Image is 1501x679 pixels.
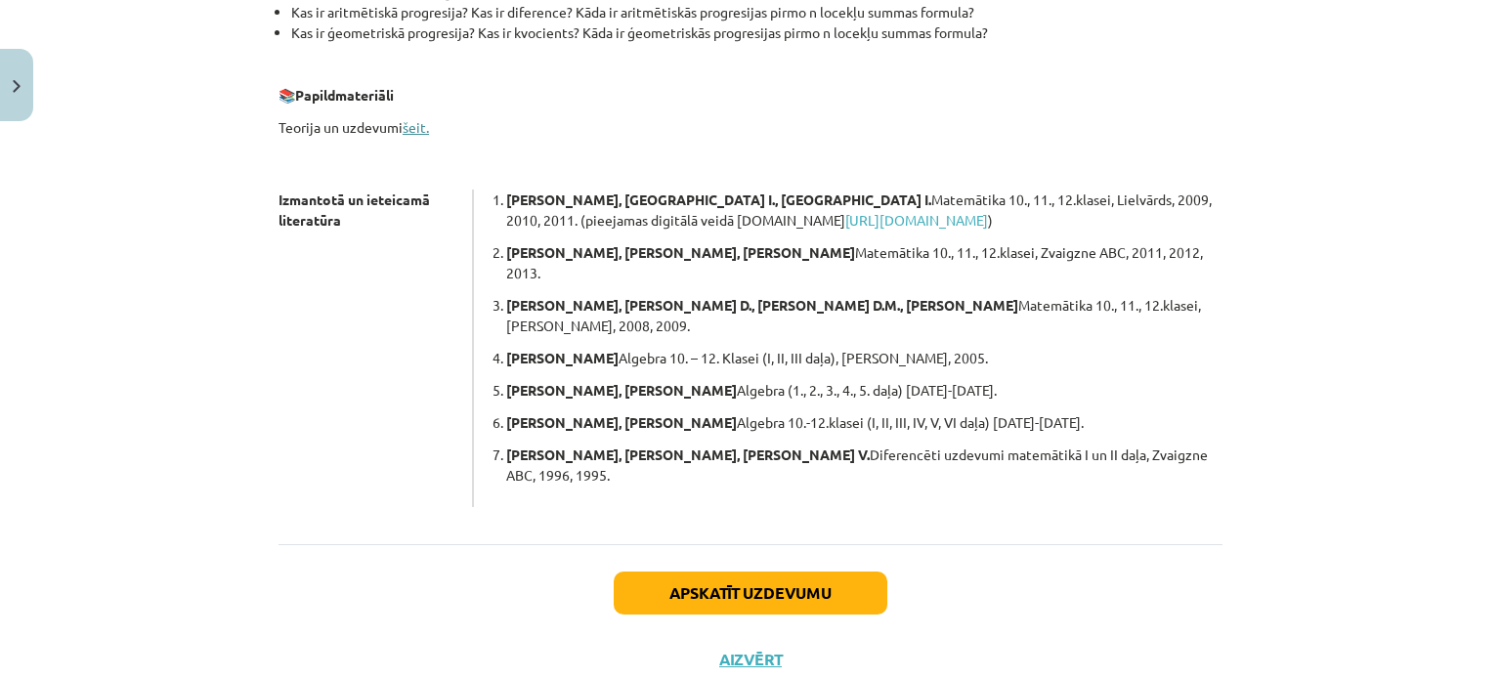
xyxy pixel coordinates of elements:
[713,650,788,669] button: Aizvērt
[506,190,1222,231] p: Matemātika 10., 11., 12.klasei, Lielvārds, 2009, 2010, 2011. (pieejamas digitālā veidā [DOMAIN_NA...
[13,80,21,93] img: icon-close-lesson-0947bae3869378f0d4975bcd49f059093ad1ed9edebbc8119c70593378902aed.svg
[506,413,737,431] b: [PERSON_NAME], [PERSON_NAME]
[506,348,1222,368] p: Algebra 10. – 12. Klasei (I, II, III daļa), [PERSON_NAME], 2005.
[506,295,1222,336] p: Matemātika 10., 11., 12.klasei, [PERSON_NAME], 2008, 2009.
[506,349,619,366] b: [PERSON_NAME]
[845,211,988,229] a: [URL][DOMAIN_NAME]
[506,242,1222,283] p: Matemātika 10., 11., 12.klasei, Zvaigzne ABC, 2011, 2012, 2013.
[506,191,931,208] b: [PERSON_NAME], [GEOGRAPHIC_DATA] I., [GEOGRAPHIC_DATA] I.
[506,296,1018,314] b: [PERSON_NAME], [PERSON_NAME] D., [PERSON_NAME] D.M., [PERSON_NAME]
[506,445,1222,486] p: Diferencēti uzdevumi matemātikā I un II daļa, Zvaigzne ABC, 1996, 1995.
[506,446,870,463] b: [PERSON_NAME], [PERSON_NAME], [PERSON_NAME] V.
[506,243,855,261] b: [PERSON_NAME], [PERSON_NAME], [PERSON_NAME]
[291,2,1222,22] li: Kas ir aritmētiskā progresija? Kas ir diference? Kāda ir aritmētiskās progresijas pirmo n locekļu...
[291,22,1222,43] li: Kas ir ģeometriskā progresija? Kas ir kvocients? Kāda ir ģeometriskās progresijas pirmo n locekļu...
[506,412,1222,433] p: Algebra 10.-12.klasei (I, II, III, IV, V, VI daļa) [DATE]-[DATE].
[295,86,394,104] b: Papildmateriāli
[614,572,887,615] button: Apskatīt uzdevumu
[279,117,1222,138] p: Teorija un uzdevumi
[279,191,430,229] strong: Izmantotā un ieteicamā literatūra
[279,85,1222,106] p: 📚
[403,118,429,136] a: šeit.
[506,381,737,399] b: [PERSON_NAME], [PERSON_NAME]
[506,380,1222,401] p: Algebra (1., 2., 3., 4., 5. daļa) [DATE]-[DATE].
